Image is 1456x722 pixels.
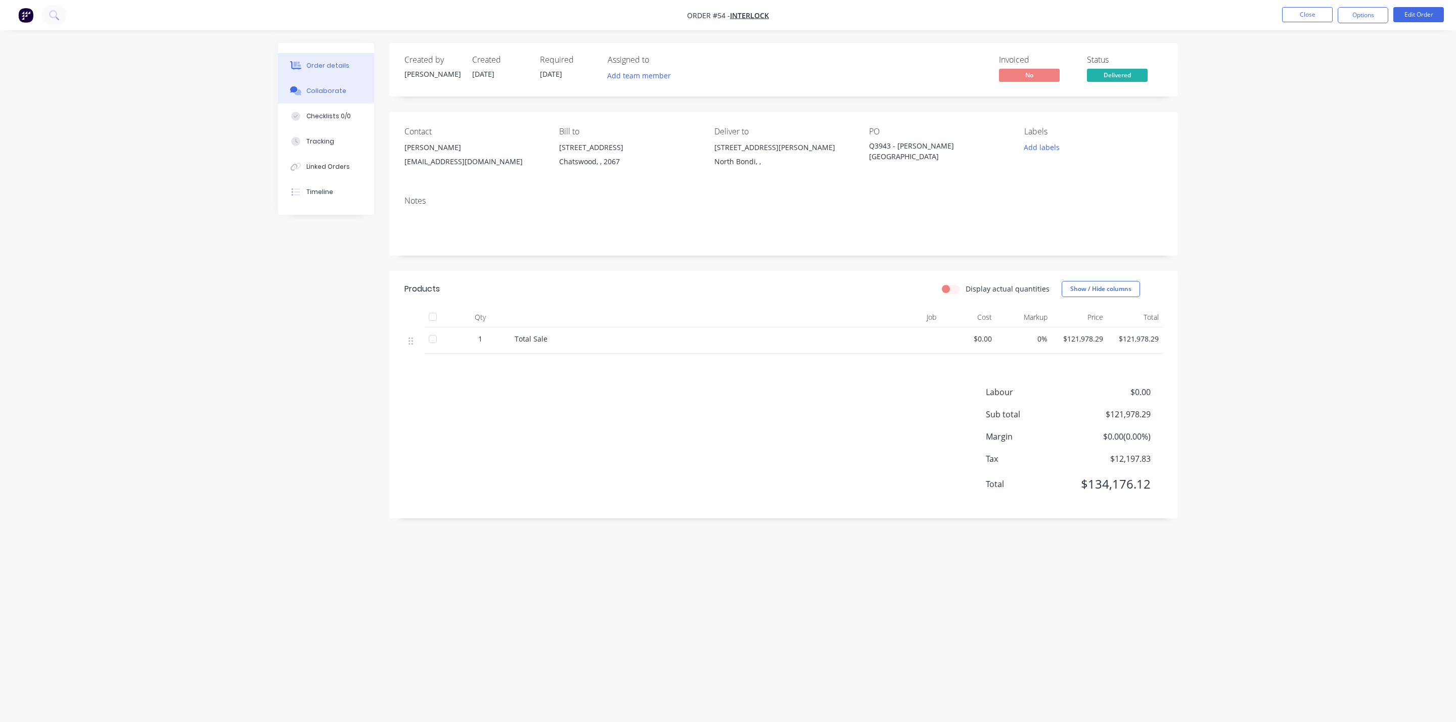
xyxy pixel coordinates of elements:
[278,129,374,154] button: Tracking
[687,11,730,20] span: Order #54 -
[996,307,1052,327] div: Markup
[404,140,543,173] div: [PERSON_NAME][EMAIL_ADDRESS][DOMAIN_NAME]
[278,53,374,78] button: Order details
[404,55,460,65] div: Created by
[306,86,346,95] div: Collaborate
[1076,386,1151,398] span: $0.00
[1338,7,1388,23] button: Options
[404,196,1163,206] div: Notes
[986,453,1076,465] span: Tax
[1076,430,1151,443] span: $0.00 ( 0.00 %)
[540,69,562,79] span: [DATE]
[714,140,853,173] div: [STREET_ADDRESS][PERSON_NAME]North Bondi, ,
[540,55,596,65] div: Required
[559,140,698,155] div: [STREET_ADDRESS]
[278,78,374,104] button: Collaborate
[278,179,374,205] button: Timeline
[999,55,1075,65] div: Invoiced
[1024,127,1163,136] div: Labels
[404,283,440,295] div: Products
[1062,281,1140,297] button: Show / Hide columns
[559,127,698,136] div: Bill to
[1052,307,1107,327] div: Price
[1111,333,1159,344] span: $121,978.29
[940,307,996,327] div: Cost
[306,187,333,197] div: Timeline
[1018,140,1065,154] button: Add labels
[1056,333,1103,344] span: $121,978.29
[602,69,676,82] button: Add team member
[1076,453,1151,465] span: $12,197.83
[1087,69,1148,81] span: Delivered
[1000,333,1048,344] span: 0%
[869,140,995,162] div: Q3943 - [PERSON_NAME] [GEOGRAPHIC_DATA]
[714,127,853,136] div: Deliver to
[944,333,992,344] span: $0.00
[864,307,940,327] div: Job
[966,283,1050,294] label: Display actual quantities
[986,478,1076,490] span: Total
[306,112,351,121] div: Checklists 0/0
[714,155,853,169] div: North Bondi, ,
[1087,55,1163,65] div: Status
[986,386,1076,398] span: Labour
[999,69,1060,81] span: No
[472,55,528,65] div: Created
[714,140,853,155] div: [STREET_ADDRESS][PERSON_NAME]
[1107,307,1163,327] div: Total
[1282,7,1333,22] button: Close
[404,155,543,169] div: [EMAIL_ADDRESS][DOMAIN_NAME]
[986,408,1076,420] span: Sub total
[1393,7,1444,22] button: Edit Order
[404,69,460,79] div: [PERSON_NAME]
[515,334,548,344] span: Total Sale
[306,61,349,70] div: Order details
[986,430,1076,443] span: Margin
[404,127,543,136] div: Contact
[1087,69,1148,84] button: Delivered
[559,155,698,169] div: Chatswood, , 2067
[472,69,494,79] span: [DATE]
[450,307,511,327] div: Qty
[278,104,374,129] button: Checklists 0/0
[306,162,350,171] div: Linked Orders
[404,140,543,155] div: [PERSON_NAME]
[730,11,769,20] a: Interlock
[278,154,374,179] button: Linked Orders
[608,69,676,82] button: Add team member
[608,55,709,65] div: Assigned to
[1076,408,1151,420] span: $121,978.29
[478,333,482,344] span: 1
[559,140,698,173] div: [STREET_ADDRESS]Chatswood, , 2067
[869,127,1008,136] div: PO
[1076,475,1151,493] span: $134,176.12
[18,8,33,23] img: Factory
[306,137,334,146] div: Tracking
